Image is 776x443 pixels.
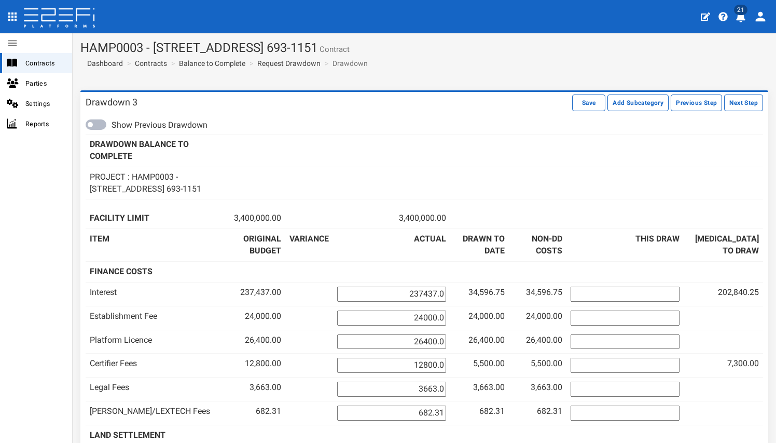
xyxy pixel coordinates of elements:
[25,57,64,69] span: Contracts
[25,77,64,89] span: Parties
[537,406,562,416] span: 682.31
[727,358,759,368] span: 7,300.00
[86,167,225,199] td: PROJECT : HAMP0003 - [STREET_ADDRESS] 693-1151
[86,354,225,378] td: Certifier Fees
[83,58,123,69] a: Dashboard
[90,266,153,276] b: FINANCE COSTS
[607,95,669,111] button: Add Subcategory
[86,306,225,330] td: Establishment Fee
[468,287,505,297] span: 34,596.75
[86,282,225,306] td: Interest
[179,58,245,69] a: Balance to Complete
[473,382,505,392] span: 3,663.00
[112,119,207,131] label: Show Previous Drawdown
[572,95,605,111] button: Save
[724,95,763,111] button: Next Step
[468,335,505,345] span: 26,400.00
[256,406,281,416] span: 682.31
[718,287,759,297] span: 202,840.25
[245,335,281,345] span: 26,400.00
[322,58,368,69] li: Drawdown
[245,358,281,368] span: 12,800.00
[531,382,562,392] span: 3,663.00
[289,234,329,244] b: VARIANCE
[532,234,562,256] b: NON-DD COSTS
[240,287,281,297] span: 237,437.00
[671,95,722,111] button: Previous Step
[399,213,446,223] span: 3,400,000.00
[135,58,167,69] a: Contracts
[243,234,281,256] b: ORIGINAL BUDGET
[257,58,321,69] a: Request Drawdown
[83,59,123,68] span: Dashboard
[250,382,281,392] span: 3,663.00
[468,311,505,321] span: 24,000.00
[479,406,505,416] span: 682.31
[526,287,562,297] span: 34,596.75
[245,311,281,321] span: 24,000.00
[526,311,562,321] span: 24,000.00
[463,234,505,256] b: DRAWN TO DATE
[90,213,149,223] b: FACILITY LIMIT
[80,41,768,55] h1: HAMP0003 - [STREET_ADDRESS] 693-1151
[90,430,165,440] b: LAND SETTLEMENT
[526,335,562,345] span: 26,400.00
[25,98,64,110] span: Settings
[531,358,562,368] span: 5,500.00
[86,98,137,107] h3: Drawdown 3
[90,234,109,244] b: ITEM
[90,139,189,161] b: DRAWDOWN BALANCE TO COMPLETE
[317,46,350,53] small: Contract
[86,330,225,354] td: Platform Licence
[473,358,505,368] span: 5,500.00
[86,378,225,401] td: Legal Fees
[414,234,446,244] b: ACTUAL
[25,118,64,130] span: Reports
[635,234,680,244] b: THIS DRAW
[695,234,759,256] b: [MEDICAL_DATA] TO DRAW
[86,401,225,425] td: [PERSON_NAME]/LEXTECH Fees
[234,213,281,223] span: 3,400,000.00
